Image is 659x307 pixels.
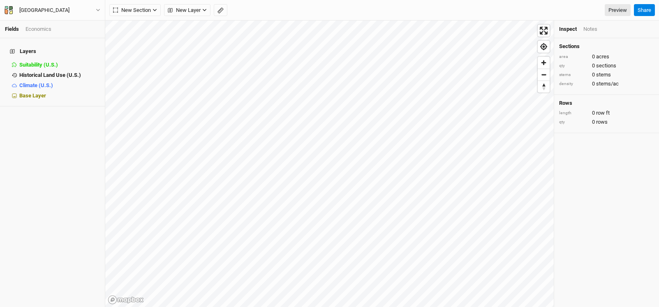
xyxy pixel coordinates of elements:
div: 0 [559,109,654,117]
div: 0 [559,118,654,126]
div: 0 [559,62,654,69]
button: Zoom in [538,57,550,69]
h4: Layers [5,43,100,60]
span: acres [596,53,609,60]
span: Historical Land Use (U.S.) [19,72,81,78]
span: New Layer [168,6,201,14]
button: [GEOGRAPHIC_DATA] [4,6,101,15]
div: Third Way Farm [19,6,69,14]
div: Historical Land Use (U.S.) [19,72,100,78]
div: Notes [583,25,597,33]
div: stems [559,72,588,78]
div: Climate (U.S.) [19,82,100,89]
a: Fields [5,26,19,32]
button: Shortcut: M [214,4,227,16]
button: Enter fullscreen [538,25,550,37]
span: Climate (U.S.) [19,82,53,88]
span: sections [596,62,616,69]
div: 0 [559,71,654,78]
button: Reset bearing to north [538,81,550,92]
button: New Section [109,4,161,16]
canvas: Map [105,21,554,307]
span: Suitability (U.S.) [19,62,58,68]
span: Base Layer [19,92,46,99]
button: Find my location [538,41,550,53]
span: stems/ac [596,80,619,88]
div: Inspect [559,25,577,33]
span: stems [596,71,611,78]
div: density [559,81,588,87]
h4: Rows [559,100,654,106]
span: rows [596,118,608,126]
a: Mapbox logo [108,295,144,305]
div: 0 [559,53,654,60]
h4: Sections [559,43,654,50]
div: area [559,54,588,60]
div: qty [559,63,588,69]
button: Zoom out [538,69,550,81]
div: [GEOGRAPHIC_DATA] [19,6,69,14]
div: Base Layer [19,92,100,99]
span: row ft [596,109,610,117]
div: Economics [25,25,51,33]
a: Preview [605,4,631,16]
button: Share [634,4,655,16]
div: qty [559,119,588,125]
button: New Layer [164,4,210,16]
span: New Section [113,6,151,14]
div: Suitability (U.S.) [19,62,100,68]
div: 0 [559,80,654,88]
div: length [559,110,588,116]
